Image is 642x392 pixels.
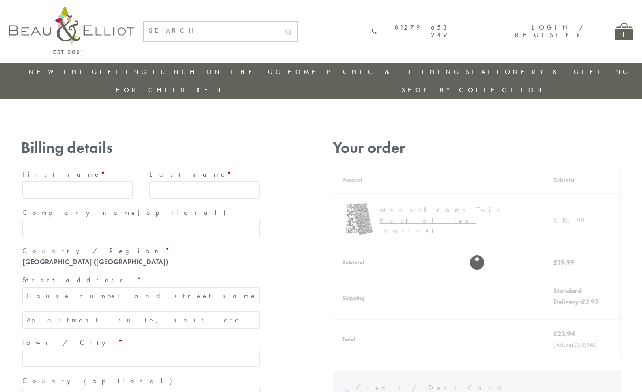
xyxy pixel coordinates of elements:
input: SEARCH [144,22,280,40]
h3: Your order [333,139,621,157]
a: Picnic & Dining [327,67,462,76]
a: 01279 653 249 [371,24,449,39]
strong: [GEOGRAPHIC_DATA] ([GEOGRAPHIC_DATA]) [22,257,168,266]
span: (optional) [138,208,231,217]
a: 1 [615,23,633,40]
a: Home [287,67,323,76]
a: Lunch On The Go [153,67,284,76]
input: House number and street name [22,287,260,304]
a: New in! [29,67,88,76]
img: logo [9,7,134,54]
label: Street address [22,273,260,287]
input: Apartment, suite, unit, etc. (optional) [22,311,260,329]
a: Gifting [92,67,149,76]
label: Company name [22,206,260,220]
a: Shop by collection [402,85,544,94]
span: (optional) [84,376,177,385]
a: Login / Register [515,23,584,39]
label: County [22,374,260,388]
a: Stationery & Gifting [466,67,631,76]
label: First name [22,167,133,181]
h3: Billing details [21,139,261,157]
a: For Children [116,85,223,94]
label: Town / City [22,336,260,350]
label: Last name [149,167,260,181]
label: Country / Region [22,244,260,258]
